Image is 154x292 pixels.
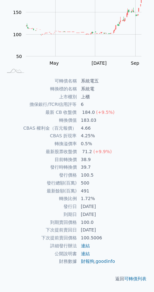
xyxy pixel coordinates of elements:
td: 轉換標的名稱 [3,85,77,93]
a: 財報狗 [81,259,94,264]
td: 39.7 [77,163,152,171]
td: 最新 CB 收盤價 [3,108,77,116]
td: 詳細發行辦法 [3,242,77,250]
td: [DATE] [77,211,152,218]
td: 擔保銀行/TCRI信用評等 [3,101,77,108]
td: 下次提前賣回日 [3,226,77,234]
td: 財務數據 [3,257,77,265]
td: 下次提前賣回價格 [3,234,77,242]
td: [DATE] [77,226,152,234]
td: 轉換溢價率 [3,140,77,148]
tspan: May [50,61,59,66]
td: 100.0 [77,218,152,226]
td: 6 [77,101,152,108]
a: 連結 [81,251,90,256]
td: 38.9 [77,156,152,164]
td: 到期賣回價格 [3,218,77,226]
tspan: 50 [16,54,22,59]
span: (+9.9%) [93,149,112,154]
td: [DATE] [77,203,152,211]
td: 上市櫃別 [3,93,77,101]
td: 4.66 [77,124,152,132]
div: 71.2 [81,148,93,155]
td: CBAS 權利金（百元報價） [3,124,77,132]
td: 發行時轉換價 [3,163,77,171]
td: 500 [77,179,152,187]
td: 發行價格 [3,171,77,179]
div: 184.0 [81,109,96,116]
td: CBAS 折現率 [3,132,77,140]
td: 到期日 [3,211,77,218]
td: 系統電五 [77,77,152,85]
td: 183.03 [77,116,152,124]
td: 系統電 [77,85,152,93]
td: 491 [77,187,152,195]
td: 發行日 [3,203,77,211]
a: 可轉債列表 [124,276,146,281]
span: (+9.5%) [96,110,115,115]
td: 上櫃 [77,93,152,101]
td: 4.25% [77,132,152,140]
td: 0.5% [77,140,152,148]
td: 100.5006 [77,234,152,242]
td: 轉換價值 [3,116,77,124]
td: 100.5 [77,171,152,179]
a: 連結 [81,243,90,248]
tspan: Sep [131,61,139,66]
td: 公開說明書 [3,250,77,258]
td: 1.72% [77,195,152,203]
td: 目前轉換價 [3,156,77,164]
td: 最新餘額(百萬) [3,187,77,195]
td: 轉換比例 [3,195,77,203]
td: 最新股票收盤價 [3,148,77,156]
p: 返回 [3,276,151,282]
td: , [77,257,152,265]
td: 可轉債名稱 [3,77,77,85]
td: 發行總額(百萬) [3,179,77,187]
tspan: 100 [13,32,22,37]
a: goodinfo [96,259,115,264]
tspan: 150 [13,10,22,15]
tspan: [DATE] [91,61,106,66]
